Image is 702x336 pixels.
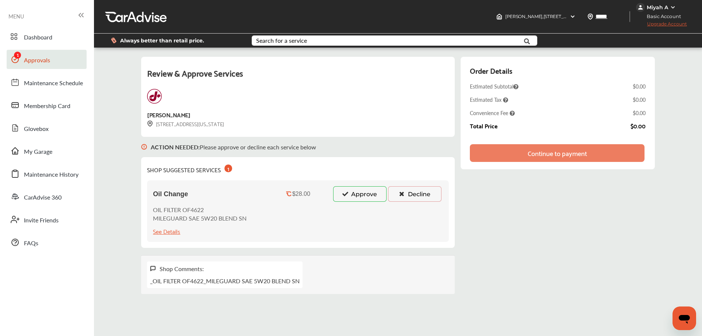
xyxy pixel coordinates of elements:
[7,27,87,46] a: Dashboard
[388,186,441,202] button: Decline
[7,187,87,206] a: CarAdvise 360
[470,83,518,90] span: Estimated Subtotal
[150,266,156,272] img: svg+xml;base64,PHN2ZyB3aWR0aD0iMTYiIGhlaWdodD0iMTciIHZpZXdCb3g9IjAgMCAxNiAxNyIgZmlsbD0ibm9uZSIgeG...
[633,96,646,103] div: $0.00
[24,216,59,225] span: Invite Friends
[7,210,87,229] a: Invite Friends
[147,119,224,128] div: [STREET_ADDRESS][US_STATE]
[24,33,52,42] span: Dashboard
[24,79,83,88] span: Maintenance Schedule
[673,306,696,330] iframe: Button to launch messaging window
[24,124,49,134] span: Glovebox
[24,193,62,202] span: CarAdvise 360
[7,96,87,115] a: Membership Card
[160,264,204,273] div: Shop Comments:
[147,163,232,174] div: SHOP SUGGESTED SERVICES
[7,73,87,92] a: Maintenance Schedule
[153,226,180,236] div: See Details
[570,14,576,20] img: header-down-arrow.9dd2ce7d.svg
[151,143,200,151] b: ACTION NEEDED :
[528,149,587,157] div: Continue to payment
[470,122,497,129] div: Total Price
[151,143,316,151] p: Please approve or decline each service below
[647,4,668,11] div: Miyah A
[470,96,508,103] span: Estimated Tax
[670,4,676,10] img: WGsFRI8htEPBVLJbROoPRyZpYNWhNONpIPPETTm6eUC0GeLEiAAAAAElFTkSuQmCC
[224,164,232,172] div: 1
[24,101,70,111] span: Membership Card
[333,186,387,202] button: Approve
[111,37,116,44] img: dollor_label_vector.a70140d1.svg
[7,141,87,160] a: My Garage
[120,38,204,43] span: Always better than retail price.
[150,277,300,285] p: _OIL FILTER OF4622_MILEGUARD SAE 5W20 BLEND SN
[587,14,593,20] img: location_vector.a44bc228.svg
[505,14,650,19] span: [PERSON_NAME] , [STREET_ADDRESS][US_STATE] Elkridge , MD 21075
[141,137,147,157] img: svg+xml;base64,PHN2ZyB3aWR0aD0iMTYiIGhlaWdodD0iMTciIHZpZXdCb3g9IjAgMCAxNiAxNyIgZmlsbD0ibm9uZSIgeG...
[24,239,38,248] span: FAQs
[153,205,247,214] p: OIL FILTER OF4622
[147,121,153,127] img: svg+xml;base64,PHN2ZyB3aWR0aD0iMTYiIGhlaWdodD0iMTciIHZpZXdCb3g9IjAgMCAxNiAxNyIgZmlsbD0ibm9uZSIgeG...
[633,83,646,90] div: $0.00
[147,66,449,89] div: Review & Approve Services
[153,190,188,198] span: Oil Change
[7,118,87,138] a: Glovebox
[631,122,646,129] div: $0.00
[629,11,630,22] img: header-divider.bc55588e.svg
[636,21,687,30] span: Upgrade Account
[7,50,87,69] a: Approvals
[470,64,512,77] div: Order Details
[7,233,87,252] a: FAQs
[636,3,645,12] img: jVpblrzwTbfkPYzPPzSLxeg0AAAAASUVORK5CYII=
[153,214,247,222] p: MILEGUARD SAE 5W20 BLEND SN
[496,14,502,20] img: header-home-logo.8d720a4f.svg
[8,13,24,19] span: MENU
[147,110,190,119] div: [PERSON_NAME]
[147,89,162,104] img: logo-jiffylube.png
[256,38,307,44] div: Search for a service
[292,191,310,197] div: $28.00
[470,109,515,117] span: Convenience Fee
[24,147,52,157] span: My Garage
[7,164,87,183] a: Maintenance History
[633,109,646,117] div: $0.00
[24,56,50,65] span: Approvals
[637,13,687,20] span: Basic Account
[24,170,78,180] span: Maintenance History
